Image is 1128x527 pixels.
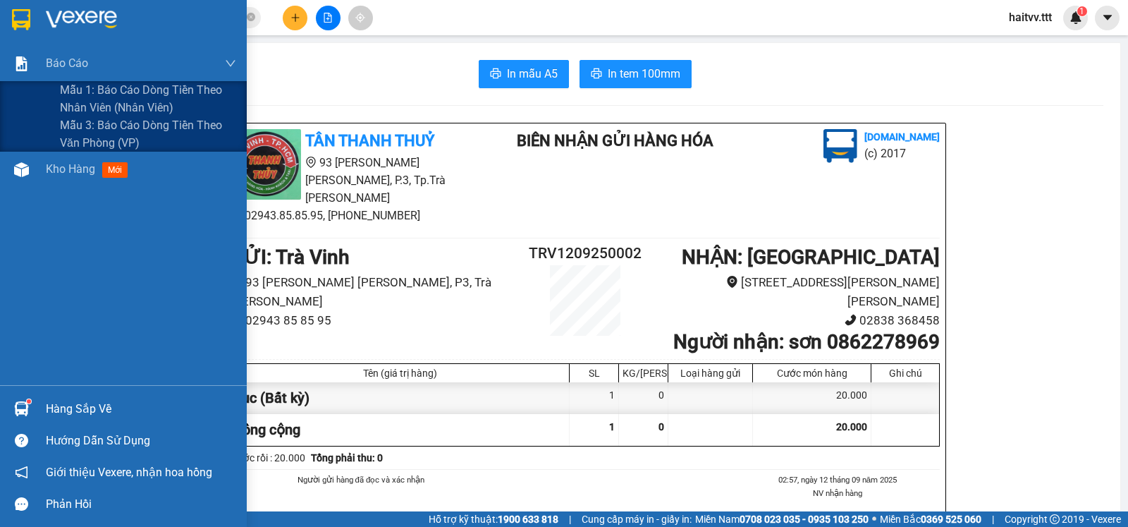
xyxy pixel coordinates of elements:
span: message [15,497,28,511]
span: Mẫu 3: Báo cáo dòng tiền theo văn phòng (VP) [60,116,236,152]
b: BIÊN NHẬN GỬI HÀNG HÓA [517,132,713,150]
img: warehouse-icon [14,162,29,177]
span: close-circle [247,13,255,21]
span: 0 [658,421,664,432]
span: Kho hàng [46,162,95,176]
span: ⚪️ [872,516,876,522]
span: Tổng cộng [235,421,300,438]
span: environment [726,276,738,288]
span: down [225,58,236,69]
span: In tem 100mm [608,65,680,83]
button: caret-down [1095,6,1120,30]
div: Hướng dẫn sử dụng [46,430,236,452]
span: close-circle [247,11,255,25]
button: aim [348,6,373,30]
span: 1 [609,421,615,432]
strong: 1900 633 818 [498,514,558,525]
li: NV nhận hàng [735,487,940,499]
li: 02:57, ngày 12 tháng 09 năm 2025 [735,473,940,486]
button: printerIn mẫu A5 [479,60,569,88]
div: SL [573,368,615,379]
b: GỬI : Trà Vinh [231,246,350,269]
div: Phản hồi [46,494,236,515]
span: aim [355,13,365,23]
img: solution-icon [14,56,29,71]
li: [STREET_ADDRESS][PERSON_NAME][PERSON_NAME] [644,273,940,310]
sup: 1 [1077,6,1087,16]
span: phone [845,314,857,326]
b: [DOMAIN_NAME] [864,131,940,143]
span: copyright [1050,514,1060,524]
b: TÂN THANH THUỶ [305,132,434,150]
li: 93 [PERSON_NAME] [PERSON_NAME], P3, Trà [PERSON_NAME] [231,273,526,310]
span: haitvv.ttt [998,8,1063,26]
span: 1 [1079,6,1084,16]
img: logo-vxr [12,9,30,30]
div: KG/[PERSON_NAME] [623,368,664,379]
div: 1 [570,382,619,414]
li: 02838 368458 [644,311,940,330]
li: 02943 85 85 95 [231,311,526,330]
span: question-circle [15,434,28,447]
span: 20.000 [836,421,867,432]
span: Giới thiệu Vexere, nhận hoa hồng [46,464,212,481]
li: 02943.85.85.95, [PHONE_NUMBER] [231,207,493,224]
span: | [569,511,571,527]
span: Mẫu 1: Báo cáo dòng tiền theo nhân viên (nhân viên) [60,81,236,116]
strong: 0708 023 035 - 0935 103 250 [740,514,869,525]
img: warehouse-icon [14,401,29,416]
h2: TRV1209250002 [526,242,644,265]
li: Người gửi hàng đã đọc và xác nhận [259,473,463,486]
div: Cước rồi : 20.000 [231,450,305,466]
button: plus [283,6,307,30]
div: cục (Bất kỳ) [231,382,570,414]
div: Hàng sắp về [46,399,236,420]
img: logo.jpg [231,129,301,200]
div: Loại hàng gửi [672,368,749,379]
span: plus [290,13,300,23]
button: printerIn tem 100mm [580,60,692,88]
b: NHẬN : [GEOGRAPHIC_DATA] [682,246,940,269]
span: Miền Bắc [880,511,981,527]
img: logo.jpg [823,129,857,163]
span: file-add [323,13,333,23]
span: caret-down [1101,11,1114,24]
div: Ghi chú [875,368,936,379]
span: printer [490,68,501,81]
span: Cung cấp máy in - giấy in: [582,511,692,527]
li: (c) 2017 [864,145,940,162]
div: 20.000 [753,382,871,414]
span: Hỗ trợ kỹ thuật: [429,511,558,527]
div: 0 [619,382,668,414]
strong: 0369 525 060 [921,514,981,525]
button: file-add [316,6,341,30]
span: Báo cáo [46,54,88,72]
span: printer [591,68,602,81]
span: Miền Nam [695,511,869,527]
sup: 1 [27,399,31,404]
b: Người nhận : sơn 0862278969 [673,330,940,353]
img: icon-new-feature [1069,11,1082,24]
div: Cước món hàng [756,368,867,379]
span: environment [305,157,317,168]
span: mới [102,162,128,178]
b: Tổng phải thu: 0 [311,452,383,464]
div: Tên (giá trị hàng) [235,368,565,379]
span: | [992,511,994,527]
li: 93 [PERSON_NAME] [PERSON_NAME], P.3, Tp.Trà [PERSON_NAME] [231,154,493,207]
span: notification [15,466,28,479]
span: In mẫu A5 [507,65,558,83]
